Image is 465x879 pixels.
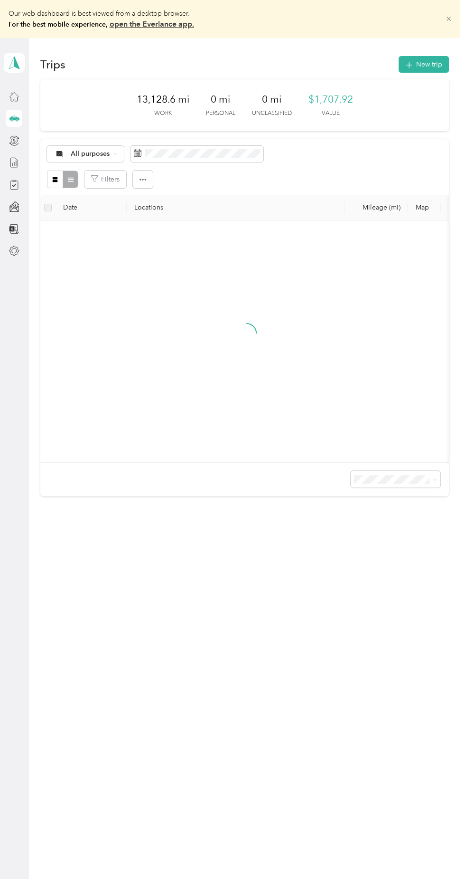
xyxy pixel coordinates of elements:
p: Value [321,109,339,118]
span: $1,707.92 [308,93,353,106]
th: Mileage (mi) [345,195,408,221]
span: 0 mi [262,93,281,106]
b: For the best mobile experience, [9,20,194,29]
p: Unclassified [251,109,291,118]
span: All purposes [71,151,110,157]
a: open the Everlance app. [110,19,194,29]
button: Filters [84,171,126,188]
span: 0 mi [211,93,230,106]
h1: Trips [40,59,65,69]
th: Locations [127,195,345,221]
button: New trip [399,56,449,73]
p: Personal [205,109,235,118]
th: Map [408,195,441,221]
p: Our web dashboard is best viewed from a desktop browser. [9,9,194,30]
span: 13,128.6 mi [136,93,189,106]
th: Date [56,195,127,221]
iframe: Everlance-gr Chat Button Frame [412,826,465,879]
p: Work [154,109,171,118]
